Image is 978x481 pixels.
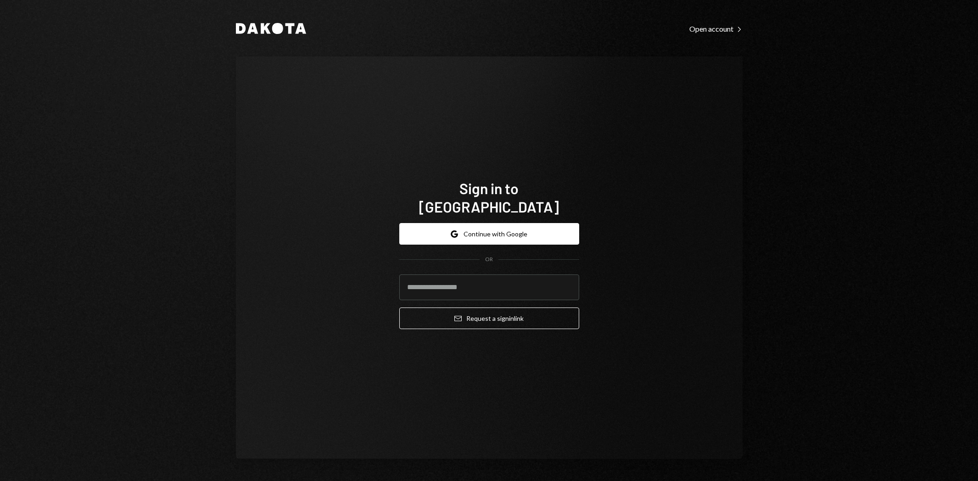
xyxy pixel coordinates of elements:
button: Continue with Google [399,223,579,245]
button: Request a signinlink [399,308,579,329]
h1: Sign in to [GEOGRAPHIC_DATA] [399,179,579,216]
a: Open account [689,23,743,34]
div: OR [485,256,493,263]
div: Open account [689,24,743,34]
